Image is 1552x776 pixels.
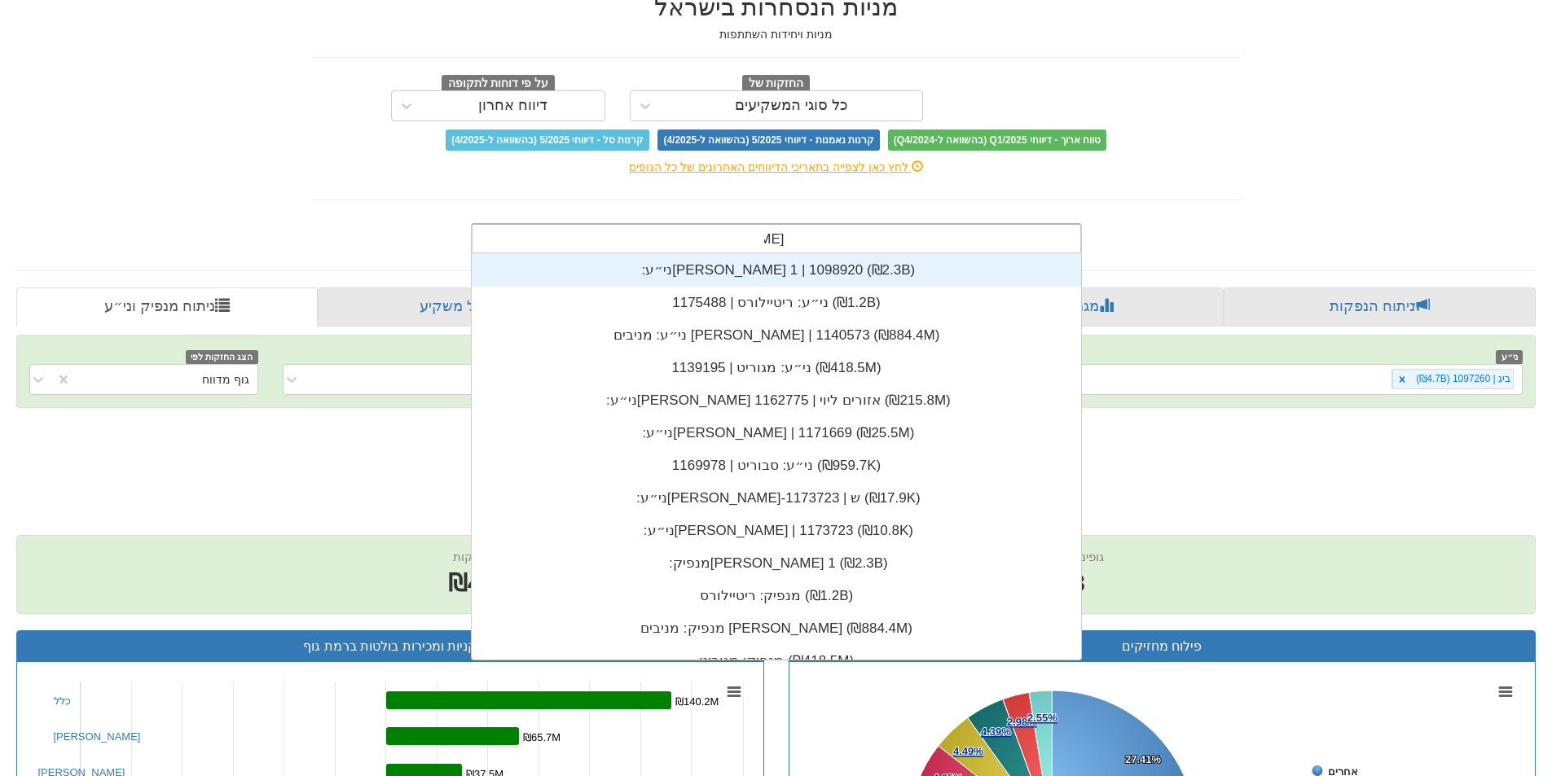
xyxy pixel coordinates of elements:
[1125,753,1162,765] tspan: 27.41%
[472,547,1081,580] div: מנפיק: ‏[PERSON_NAME] 1 ‎(₪2.3B)‎
[472,449,1081,482] div: ני״ע: ‏סבוריט | 1169978 ‎(₪959.7K)‎
[202,371,249,388] div: גוף מדווח
[472,645,1081,677] div: מנפיק: ‏מגוריט ‎(₪418.5M)‎
[54,730,141,743] a: [PERSON_NAME]
[802,639,1523,654] h3: פילוח מחזיקים
[453,550,515,563] span: שווי החזקות
[742,75,811,93] span: החזקות של
[523,731,561,743] tspan: ₪65.7M
[472,287,1081,319] div: ני״ע: ‏ריטיילורס | 1175488 ‎(₪1.2B)‎
[657,129,879,151] span: קרנות נאמנות - דיווחי 5/2025 (בהשוואה ל-4/2025)
[888,129,1106,151] span: טווח ארוך - דיווחי Q1/2025 (בהשוואה ל-Q4/2024)
[29,639,751,654] h3: קניות ומכירות בולטות ברמת גוף
[472,319,1081,352] div: ני״ע: ‏מניבים [PERSON_NAME] | 1140573 ‎(₪884.4M)‎
[675,695,719,708] tspan: ₪140.2M
[472,515,1081,547] div: ני״ע: ‏[PERSON_NAME] | 1173723 ‎(₪10.8K)‎
[1224,287,1536,327] a: ניתוח הנפקות
[318,287,624,327] a: פרופיל משקיע
[54,695,71,707] a: כלל
[472,580,1081,612] div: מנפיק: ‏ריטיילורס ‎(₪1.2B)‎
[1411,370,1513,388] div: ביג | 1097260 (₪4.7B)
[16,459,1536,486] h2: ביג | 1097260 - ניתוח ני״ע
[300,159,1253,175] div: לחץ כאן לצפייה בתאריכי הדיווחים האחרונים של כל הגופים
[472,254,1081,743] div: grid
[472,417,1081,449] div: ני״ע: ‏[PERSON_NAME] | 1171669 ‎(₪25.5M)‎
[472,254,1081,287] div: ני״ע: ‏[PERSON_NAME] 1 | 1098920 ‎(₪2.3B)‎
[312,28,1241,41] h5: מניות ויחידות השתתפות
[472,352,1081,384] div: ני״ע: ‏מגוריט | 1139195 ‎(₪418.5M)‎
[472,482,1081,515] div: ני״ע: ‏[PERSON_NAME]-ש | 1173723 ‎(₪17.9K)‎
[735,98,848,114] div: כל סוגי המשקיעים
[472,384,1081,417] div: ני״ע: ‏[PERSON_NAME] אזורים ליוי | 1162775 ‎(₪215.8M)‎
[981,726,1011,738] tspan: 4.39%
[478,98,547,114] div: דיווח אחרון
[16,424,1536,443] h4: היקף ההחזקות שדווחו ע״י כלל הגופים המוסדיים גבוה מכמות ההון הרשום למסחר
[1007,716,1037,728] tspan: 2.98%
[186,350,257,364] span: הצג החזקות לפי
[442,75,555,93] span: על פי דוחות לתקופה
[448,569,519,596] span: ₪4.7B
[1027,712,1057,724] tspan: 2.55%
[16,287,318,327] a: ניתוח מנפיק וני״ע
[446,129,649,151] span: קרנות סל - דיווחי 5/2025 (בהשוואה ל-4/2025)
[472,612,1081,645] div: מנפיק: ‏מניבים [PERSON_NAME] ‎(₪884.4M)‎
[1496,350,1523,364] span: ני״ע
[953,745,983,757] tspan: 4.49%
